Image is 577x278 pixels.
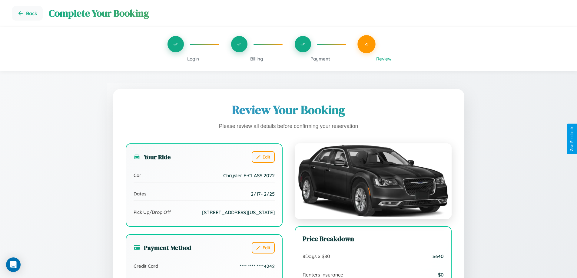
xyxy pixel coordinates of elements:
span: Login [187,56,199,62]
h3: Payment Method [134,243,191,252]
h3: Your Ride [134,152,171,161]
span: Car [134,172,141,178]
span: Renters Insurance [303,272,343,278]
img: Chrysler E-CLASS [295,143,452,219]
span: Dates [134,191,146,197]
p: Please review all details before confirming your reservation [126,122,452,131]
button: Go back [12,6,43,21]
span: Payment [310,56,330,62]
div: Open Intercom Messenger [6,257,21,272]
span: 8 Days x $ 80 [303,253,330,259]
span: Pick Up/Drop Off [134,209,171,215]
span: Review [376,56,392,62]
span: Credit Card [134,263,158,269]
button: Edit [252,242,275,253]
span: 4 [365,41,368,47]
span: [STREET_ADDRESS][US_STATE] [202,209,275,215]
h3: Price Breakdown [303,234,444,244]
h1: Review Your Booking [126,102,452,118]
span: Billing [250,56,263,62]
span: 2 / 17 - 2 / 25 [251,191,275,197]
span: Chrysler E-CLASS 2022 [223,172,275,178]
span: $ 640 [433,253,444,259]
span: $ 0 [438,272,444,278]
h1: Complete Your Booking [49,7,565,20]
div: Give Feedback [570,127,574,151]
button: Edit [252,151,275,163]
